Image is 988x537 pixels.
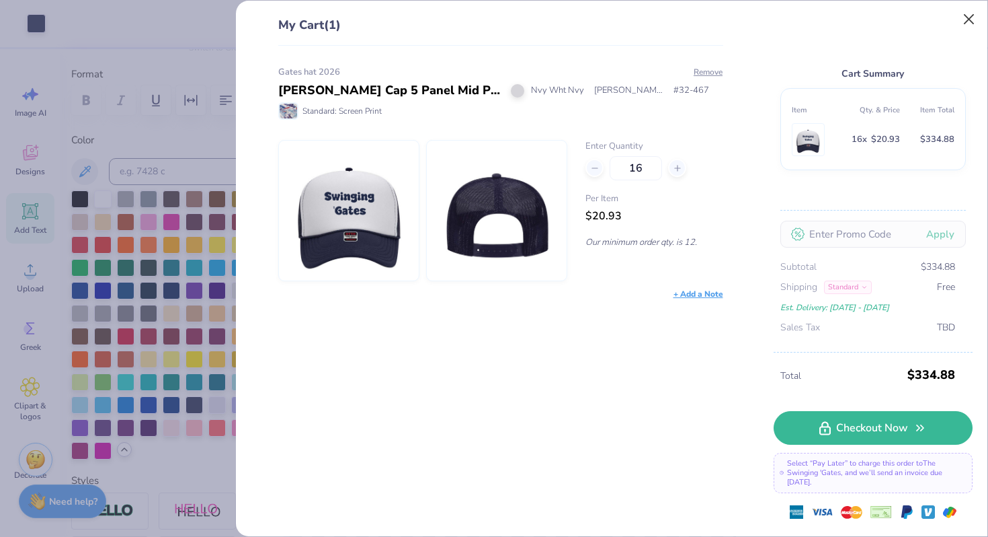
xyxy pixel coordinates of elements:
[790,505,803,519] img: express
[585,192,723,206] span: Per Item
[792,100,846,120] th: Item
[280,104,297,118] img: Standard: Screen Print
[937,280,955,295] span: Free
[585,236,723,248] p: Our minimum order qty. is 12.
[278,66,723,79] div: Gates hat 2026
[439,141,554,281] img: Otto Cap 32-467
[956,7,982,32] button: Close
[610,156,662,180] input: – –
[774,411,973,445] a: Checkout Now
[937,320,955,335] span: TBD
[871,132,900,147] span: $20.93
[811,501,833,523] img: visa
[846,100,900,120] th: Qty. & Price
[673,288,723,300] div: + Add a Note
[302,105,382,117] span: Standard: Screen Print
[907,363,955,387] span: $334.88
[841,501,862,523] img: master-card
[920,132,954,147] span: $334.88
[900,100,954,120] th: Item Total
[780,66,966,81] div: Cart Summary
[921,260,955,275] span: $334.88
[870,505,892,519] img: cheque
[943,505,956,519] img: GPay
[780,260,817,275] span: Subtotal
[585,209,622,223] span: $20.93
[594,84,663,98] span: [PERSON_NAME]
[824,281,872,294] div: Standard
[780,221,966,248] input: Enter Promo Code
[693,66,723,78] button: Remove
[780,300,955,315] div: Est. Delivery: [DATE] - [DATE]
[780,280,817,295] span: Shipping
[921,505,935,519] img: Venmo
[585,140,723,153] label: Enter Quantity
[531,84,584,98] span: Nvy Wht Nvy
[774,453,973,493] div: Select “Pay Later” to charge this order to The Swinging 'Gates , and we’ll send an invoice due [D...
[278,81,501,100] div: [PERSON_NAME] Cap 5 Panel Mid Profile Mesh Back Trucker Hat
[291,141,407,281] img: Otto Cap 32-467
[780,369,903,384] span: Total
[278,16,723,46] div: My Cart (1)
[900,505,913,519] img: Paypal
[852,132,867,147] span: 16 x
[780,320,820,335] span: Sales Tax
[795,124,821,155] img: Otto Cap 32-467
[673,84,709,98] span: # 32-467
